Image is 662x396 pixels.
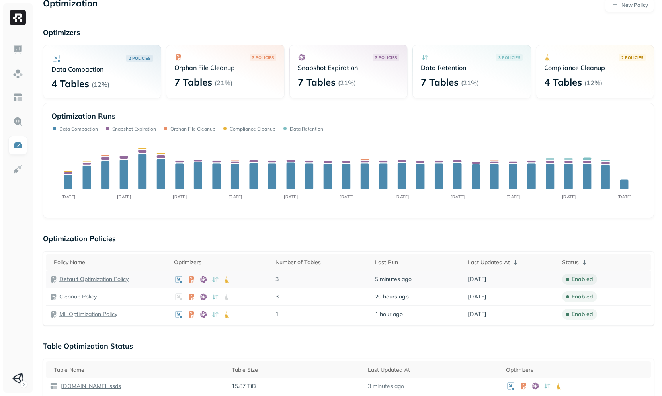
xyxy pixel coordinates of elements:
[368,382,404,390] p: 3 minutes ago
[174,257,268,267] div: Optimizers
[617,194,631,199] tspan: [DATE]
[117,194,131,199] tspan: [DATE]
[232,365,360,375] div: Table Size
[506,194,520,199] tspan: [DATE]
[572,293,593,300] p: enabled
[375,310,403,318] span: 1 hour ago
[544,76,582,88] p: 4 Tables
[275,257,367,267] div: Number of Tables
[43,28,654,37] p: Optimizers
[50,382,58,390] img: table
[338,79,356,87] p: ( 21% )
[290,126,323,132] p: Data Retention
[13,92,23,103] img: Asset Explorer
[252,55,274,60] p: 3 POLICIES
[298,64,399,72] p: Snapshot Expiration
[621,1,648,9] p: New Policy
[12,373,23,384] img: Unity
[232,382,360,390] p: 15.87 TiB
[275,310,367,318] p: 1
[174,76,212,88] p: 7 Tables
[43,341,654,351] p: Table Optimization Status
[230,126,275,132] p: Compliance Cleanup
[13,68,23,79] img: Assets
[468,293,486,300] span: [DATE]
[275,275,367,283] p: 3
[421,76,459,88] p: 7 Tables
[506,365,647,375] div: Optimizers
[215,79,232,87] p: ( 21% )
[284,194,298,199] tspan: [DATE]
[13,116,23,127] img: Query Explorer
[59,293,97,300] a: Cleanup Policy
[43,234,654,243] p: Optimization Policies
[228,194,242,199] tspan: [DATE]
[10,10,26,25] img: Ryft
[54,257,166,267] div: Policy Name
[13,45,23,55] img: Dashboard
[58,382,121,390] a: [DOMAIN_NAME]_ssds
[375,293,409,300] span: 20 hours ago
[375,275,412,283] span: 5 minutes ago
[584,79,602,87] p: ( 12% )
[59,310,117,318] a: ML Optimization Policy
[92,80,109,88] p: ( 12% )
[51,77,89,90] p: 4 Tables
[461,79,479,87] p: ( 21% )
[298,76,336,88] p: 7 Tables
[468,275,486,283] span: [DATE]
[51,111,115,121] p: Optimization Runs
[544,64,646,72] p: Compliance Cleanup
[621,55,643,60] p: 2 POLICIES
[368,365,498,375] div: Last Updated At
[421,64,522,72] p: Data Retention
[129,55,150,61] p: 2 POLICIES
[395,194,409,199] tspan: [DATE]
[572,310,593,318] p: enabled
[13,164,23,174] img: Integrations
[562,257,647,267] div: Status
[59,382,121,390] p: [DOMAIN_NAME]_ssds
[59,126,98,132] p: Data Compaction
[173,194,187,199] tspan: [DATE]
[468,310,486,318] span: [DATE]
[498,55,520,60] p: 3 POLICIES
[62,194,76,199] tspan: [DATE]
[275,293,367,300] p: 3
[375,257,460,267] div: Last Run
[451,194,465,199] tspan: [DATE]
[112,126,156,132] p: Snapshot Expiration
[13,140,23,150] img: Optimization
[572,275,593,283] p: enabled
[51,65,153,73] p: Data Compaction
[170,126,215,132] p: Orphan File Cleanup
[340,194,353,199] tspan: [DATE]
[375,55,397,60] p: 3 POLICIES
[54,365,224,375] div: Table Name
[468,257,554,267] div: Last Updated At
[562,194,576,199] tspan: [DATE]
[174,64,276,72] p: Orphan File Cleanup
[59,275,129,283] a: Default Optimization Policy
